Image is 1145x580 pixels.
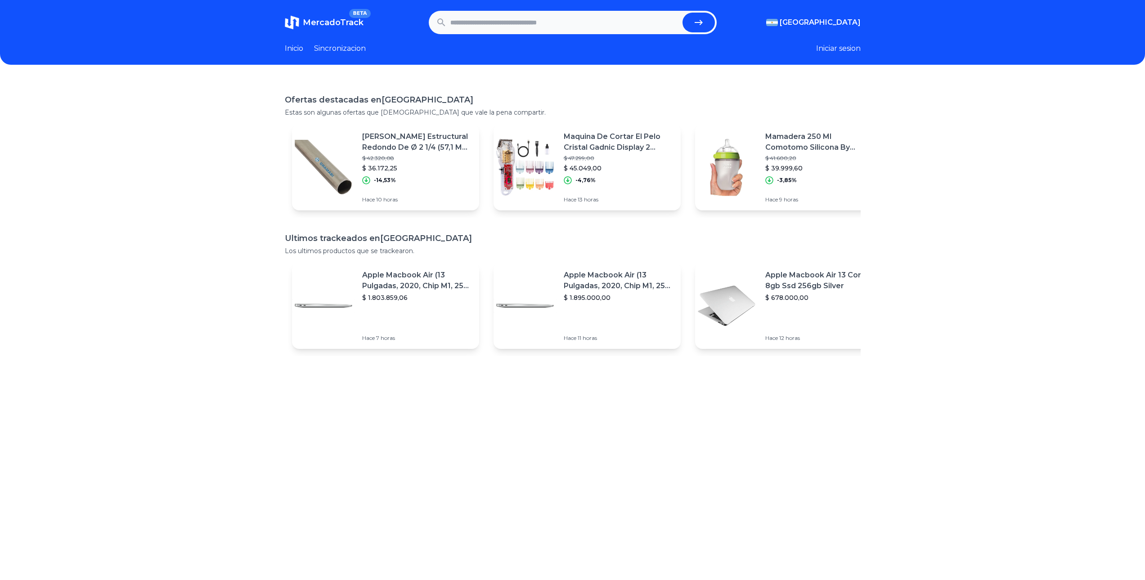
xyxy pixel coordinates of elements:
[285,232,861,245] h1: Ultimos trackeados en [GEOGRAPHIC_DATA]
[575,177,596,184] p: -4,76%
[765,131,875,153] p: Mamadera 250 Ml Comotomo Silicona By [PERSON_NAME]
[285,94,861,106] h1: Ofertas destacadas en [GEOGRAPHIC_DATA]
[816,43,861,54] button: Iniciar sesion
[765,155,875,162] p: $ 41.600,20
[362,155,472,162] p: $ 42.320,08
[765,293,875,302] p: $ 678.000,00
[292,136,355,199] img: Featured image
[765,164,875,173] p: $ 39.999,60
[362,196,472,203] p: Hace 10 horas
[292,274,355,337] img: Featured image
[374,177,396,184] p: -14,53%
[362,131,472,153] p: [PERSON_NAME] Estructural Redondo De Ø 2 1/4 (57,1 Mm) X 1,60 Mm Gramabi En Barras De 6 Mt. De La...
[564,164,674,173] p: $ 45.049,00
[564,131,674,153] p: Maquina De Cortar El Pelo Cristal Gadnic Display 2 Niveles
[765,196,875,203] p: Hace 9 horas
[564,155,674,162] p: $ 47.299,00
[765,270,875,291] p: Apple Macbook Air 13 Core I5 8gb Ssd 256gb Silver
[766,19,778,26] img: Argentina
[494,136,557,199] img: Featured image
[285,246,861,255] p: Los ultimos productos que se trackearon.
[494,124,681,210] a: Featured imageMaquina De Cortar El Pelo Cristal Gadnic Display 2 Niveles$ 47.299,00$ 45.049,00-4,...
[303,18,364,27] span: MercadoTrack
[564,196,674,203] p: Hace 13 horas
[564,293,674,302] p: $ 1.895.000,00
[285,43,303,54] a: Inicio
[362,164,472,173] p: $ 36.172,25
[780,17,861,28] span: [GEOGRAPHIC_DATA]
[285,108,861,117] p: Estas son algunas ofertas que [DEMOGRAPHIC_DATA] que vale la pena compartir.
[695,263,882,349] a: Featured imageApple Macbook Air 13 Core I5 8gb Ssd 256gb Silver$ 678.000,00Hace 12 horas
[285,15,364,30] a: MercadoTrackBETA
[362,293,472,302] p: $ 1.803.859,06
[564,335,674,342] p: Hace 11 horas
[777,177,797,184] p: -3,85%
[362,270,472,291] p: Apple Macbook Air (13 Pulgadas, 2020, Chip M1, 256 Gb De Ssd, 8 Gb De Ram) - Plata
[766,17,861,28] button: [GEOGRAPHIC_DATA]
[695,124,882,210] a: Featured imageMamadera 250 Ml Comotomo Silicona By [PERSON_NAME]$ 41.600,20$ 39.999,60-3,85%Hace ...
[695,274,758,337] img: Featured image
[362,335,472,342] p: Hace 7 horas
[292,124,479,210] a: Featured image[PERSON_NAME] Estructural Redondo De Ø 2 1/4 (57,1 Mm) X 1,60 Mm Gramabi En Barras ...
[314,43,366,54] a: Sincronizacion
[765,335,875,342] p: Hace 12 horas
[695,136,758,199] img: Featured image
[564,270,674,291] p: Apple Macbook Air (13 Pulgadas, 2020, Chip M1, 256 Gb De Ssd, 8 Gb De Ram) - Plata
[494,263,681,349] a: Featured imageApple Macbook Air (13 Pulgadas, 2020, Chip M1, 256 Gb De Ssd, 8 Gb De Ram) - Plata$...
[494,274,557,337] img: Featured image
[349,9,370,18] span: BETA
[285,15,299,30] img: MercadoTrack
[292,263,479,349] a: Featured imageApple Macbook Air (13 Pulgadas, 2020, Chip M1, 256 Gb De Ssd, 8 Gb De Ram) - Plata$...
